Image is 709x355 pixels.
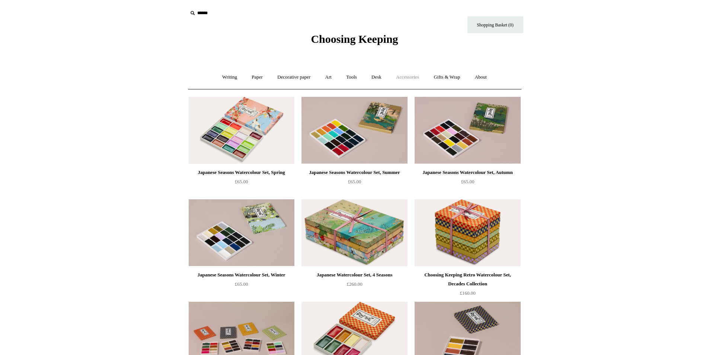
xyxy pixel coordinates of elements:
[271,67,317,87] a: Decorative paper
[416,270,518,288] div: Choosing Keeping Retro Watercolour Set, Decades Collection
[461,179,475,184] span: £65.00
[189,97,294,164] a: Japanese Seasons Watercolour Set, Spring Japanese Seasons Watercolour Set, Spring
[415,270,520,301] a: Choosing Keeping Retro Watercolour Set, Decades Collection £160.00
[235,281,248,287] span: £65.00
[389,67,426,87] a: Accessories
[415,168,520,199] a: Japanese Seasons Watercolour Set, Autumn £65.00
[301,270,407,301] a: Japanese Watercolour Set, 4 Seasons £260.00
[235,179,248,184] span: £65.00
[319,67,338,87] a: Art
[339,67,364,87] a: Tools
[189,270,294,301] a: Japanese Seasons Watercolour Set, Winter £65.00
[427,67,467,87] a: Gifts & Wrap
[460,290,475,296] span: £160.00
[215,67,244,87] a: Writing
[468,67,494,87] a: About
[189,168,294,199] a: Japanese Seasons Watercolour Set, Spring £65.00
[189,199,294,266] img: Japanese Seasons Watercolour Set, Winter
[311,39,398,44] a: Choosing Keeping
[365,67,388,87] a: Desk
[303,270,405,279] div: Japanese Watercolour Set, 4 Seasons
[415,199,520,266] img: Choosing Keeping Retro Watercolour Set, Decades Collection
[415,97,520,164] a: Japanese Seasons Watercolour Set, Autumn Japanese Seasons Watercolour Set, Autumn
[189,199,294,266] a: Japanese Seasons Watercolour Set, Winter Japanese Seasons Watercolour Set, Winter
[245,67,269,87] a: Paper
[301,97,407,164] img: Japanese Seasons Watercolour Set, Summer
[191,270,293,279] div: Japanese Seasons Watercolour Set, Winter
[301,199,407,266] a: Japanese Watercolour Set, 4 Seasons Japanese Watercolour Set, 4 Seasons
[311,33,398,45] span: Choosing Keeping
[415,97,520,164] img: Japanese Seasons Watercolour Set, Autumn
[416,168,518,177] div: Japanese Seasons Watercolour Set, Autumn
[301,199,407,266] img: Japanese Watercolour Set, 4 Seasons
[348,179,361,184] span: £65.00
[467,16,523,33] a: Shopping Basket (0)
[191,168,293,177] div: Japanese Seasons Watercolour Set, Spring
[346,281,362,287] span: £260.00
[301,168,407,199] a: Japanese Seasons Watercolour Set, Summer £65.00
[301,97,407,164] a: Japanese Seasons Watercolour Set, Summer Japanese Seasons Watercolour Set, Summer
[415,199,520,266] a: Choosing Keeping Retro Watercolour Set, Decades Collection Choosing Keeping Retro Watercolour Set...
[189,97,294,164] img: Japanese Seasons Watercolour Set, Spring
[303,168,405,177] div: Japanese Seasons Watercolour Set, Summer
